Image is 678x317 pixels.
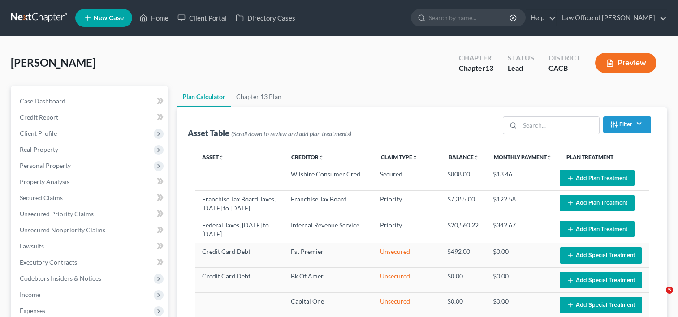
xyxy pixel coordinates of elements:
td: $7,355.00 [440,191,486,217]
span: Property Analysis [20,178,69,185]
td: $122.58 [486,191,553,217]
td: Secured [373,166,440,191]
a: Secured Claims [13,190,168,206]
td: $0.00 [440,268,486,292]
a: Plan Calculator [177,86,231,107]
a: Directory Cases [231,10,300,26]
button: Add Plan Treatment [560,195,635,211]
div: Chapter [459,63,493,73]
a: Monthly Paymentunfold_more [494,154,552,160]
button: Filter [603,116,651,133]
td: $808.00 [440,166,486,191]
td: Franchise Tax Board [284,191,373,217]
td: $0.00 [486,243,553,268]
button: Add Plan Treatment [560,221,635,237]
td: Wilshire Consumer Cred [284,166,373,191]
span: Expenses [20,307,45,314]
button: Preview [595,53,656,73]
a: Property Analysis [13,174,168,190]
i: unfold_more [319,155,324,160]
td: Unsecured [373,268,440,292]
span: Lawsuits [20,242,44,250]
button: Add Special Treatment [560,272,642,288]
span: Income [20,291,40,298]
div: CACB [548,63,581,73]
th: Plan Treatment [559,148,649,166]
td: Bk Of Amer [284,268,373,292]
div: Lead [508,63,534,73]
td: Priority [373,217,440,243]
iframe: Intercom live chat [648,287,669,308]
td: Priority [373,191,440,217]
input: Search... [520,117,599,134]
span: Executory Contracts [20,258,77,266]
span: New Case [94,15,124,21]
a: Unsecured Nonpriority Claims [13,222,168,238]
td: Fst Premier [284,243,373,268]
td: Franchise Tax Board Taxes, [DATE] to [DATE] [195,191,284,217]
a: Executory Contracts [13,254,168,270]
button: Add Special Treatment [560,247,642,264]
i: unfold_more [547,155,552,160]
div: Chapter [459,53,493,63]
td: Capital One [284,292,373,317]
span: Credit Report [20,113,58,121]
div: Status [508,53,534,63]
td: Credit Card Debt [195,268,284,292]
td: Federal Taxes, [DATE] to [DATE] [195,217,284,243]
a: Assetunfold_more [202,154,224,160]
td: $0.00 [486,292,553,317]
span: Client Profile [20,129,57,137]
button: Add Special Treatment [560,297,642,313]
a: Help [526,10,556,26]
td: $0.00 [486,268,553,292]
a: Credit Report [13,109,168,125]
input: Search by name... [429,9,511,26]
i: unfold_more [474,155,479,160]
i: unfold_more [219,155,224,160]
span: Unsecured Nonpriority Claims [20,226,105,234]
span: 5 [666,287,673,294]
td: Credit Card Debt [195,243,284,268]
div: District [548,53,581,63]
a: Creditorunfold_more [291,154,324,160]
a: Lawsuits [13,238,168,254]
span: Personal Property [20,162,71,169]
button: Add Plan Treatment [560,170,635,186]
a: Case Dashboard [13,93,168,109]
a: Unsecured Priority Claims [13,206,168,222]
span: [PERSON_NAME] [11,56,95,69]
td: $20,560.22 [440,217,486,243]
a: Client Portal [173,10,231,26]
td: Internal Revenue Service [284,217,373,243]
div: Asset Table [188,128,351,138]
span: 13 [485,64,493,72]
span: Unsecured Priority Claims [20,210,94,218]
td: $342.67 [486,217,553,243]
a: Home [135,10,173,26]
span: (Scroll down to review and add plan treatments) [231,130,351,137]
td: $0.00 [440,292,486,317]
span: Real Property [20,146,58,153]
i: unfold_more [412,155,418,160]
span: Secured Claims [20,194,63,201]
td: Unsecured [373,292,440,317]
a: Chapter 13 Plan [231,86,287,107]
td: $492.00 [440,243,486,268]
a: Claim Typeunfold_more [381,154,418,160]
span: Codebtors Insiders & Notices [20,274,101,282]
td: $13.46 [486,166,553,191]
span: Case Dashboard [20,97,65,105]
td: Unsecured [373,243,440,268]
a: Balanceunfold_more [449,154,479,160]
a: Law Office of [PERSON_NAME] [557,10,667,26]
